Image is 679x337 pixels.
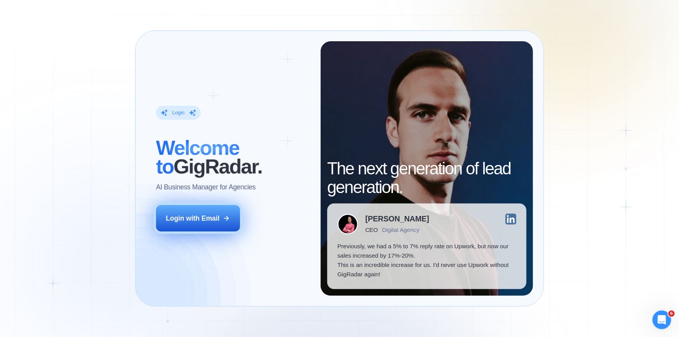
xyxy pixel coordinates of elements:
[166,214,219,223] div: Login with Email
[327,159,526,197] h2: The next generation of lead generation.
[156,139,311,176] h2: ‍ GigRadar.
[668,311,675,317] span: 6
[653,311,671,329] iframe: Intercom live chat
[382,226,419,233] div: Digital Agency
[156,205,240,232] button: Login with Email
[365,215,429,223] div: [PERSON_NAME]
[172,109,184,116] div: Login
[156,183,256,192] p: AI Business Manager for Agencies
[337,242,516,279] p: Previously, we had a 5% to 7% reply rate on Upwork, but now our sales increased by 17%-20%. This ...
[156,137,239,178] span: Welcome to
[365,226,378,233] div: CEO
